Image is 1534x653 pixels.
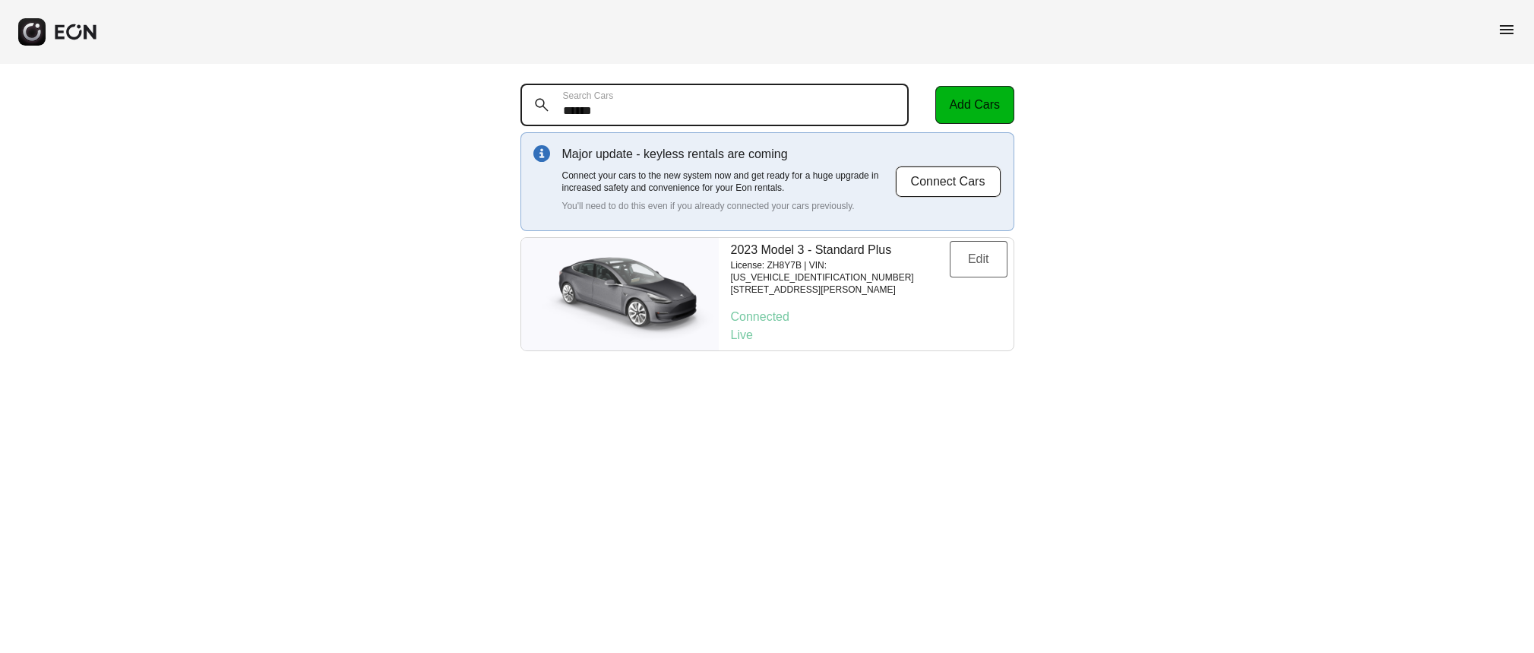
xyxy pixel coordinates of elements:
span: menu [1498,21,1516,39]
button: Connect Cars [895,166,1001,198]
p: Connected [731,308,1007,326]
button: Add Cars [935,86,1014,124]
p: 2023 Model 3 - Standard Plus [731,241,950,259]
p: [STREET_ADDRESS][PERSON_NAME] [731,284,950,296]
p: Live [731,326,1007,344]
img: car [521,245,719,344]
p: Major update - keyless rentals are coming [562,145,895,163]
p: Connect your cars to the new system now and get ready for a huge upgrade in increased safety and ... [562,170,895,194]
button: Edit [950,241,1007,277]
p: License: ZH8Y7B | VIN: [US_VEHICLE_IDENTIFICATION_NUMBER] [731,259,950,284]
label: Search Cars [563,90,614,102]
img: info [533,145,550,162]
p: You'll need to do this even if you already connected your cars previously. [562,200,895,212]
